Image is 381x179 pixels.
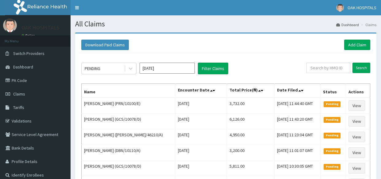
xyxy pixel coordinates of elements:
th: Actions [346,84,370,98]
span: OAK HOSPITALS [348,5,376,10]
td: 3,732.00 [227,98,275,114]
th: Total Price(₦) [227,84,275,98]
span: Dashboard [13,64,33,70]
span: Pending [324,117,341,123]
td: 6,126.00 [227,114,275,129]
td: [DATE] [175,145,227,161]
td: [DATE] [175,114,227,129]
span: Switch Providers [13,51,44,56]
a: View [348,163,365,173]
td: 3,200.00 [227,145,275,161]
div: PENDING [85,65,100,72]
span: Tariffs [13,105,24,110]
h1: All Claims [75,20,376,28]
td: [DATE] [175,98,227,114]
th: Name [82,84,175,98]
td: [DATE] [175,129,227,145]
td: [DATE] 11:01:07 GMT [275,145,321,161]
th: Date Filed [275,84,321,98]
td: [PERSON_NAME] ([PERSON_NAME]/46210/A) [82,129,175,145]
p: OAK HOSPITALS [21,25,60,30]
span: Pending [324,133,341,138]
td: [PERSON_NAME] (DBN/10110/A) [82,145,175,161]
a: Online [21,33,36,38]
a: View [348,132,365,142]
td: [DATE] 10:30:05 GMT [275,161,321,176]
td: 4,950.00 [227,129,275,145]
a: View [348,116,365,126]
input: Select Month and Year [140,63,195,74]
a: View [348,147,365,158]
button: Filter Claims [198,63,228,74]
a: Dashboard [336,22,359,27]
td: [DATE] 11:23:04 GMT [275,129,321,145]
span: Pending [324,101,341,107]
a: Add Claim [344,40,370,50]
td: [DATE] [175,161,227,176]
input: Search [352,63,370,73]
th: Status [321,84,346,98]
td: [DATE] 11:43:20 GMT [275,114,321,129]
span: Claims [13,91,25,97]
img: User Image [3,18,17,32]
li: Claims [360,22,376,27]
th: Encounter Date [175,84,227,98]
td: 5,811.00 [227,161,275,176]
a: View [348,100,365,111]
td: [DATE] 11:44:40 GMT [275,98,321,114]
button: Download Paid Claims [81,40,129,50]
span: Pending [324,148,341,154]
td: [PERSON_NAME] (GCS/10078/D) [82,114,175,129]
td: [PERSON_NAME] (GCS/10078/D) [82,161,175,176]
span: Pending [324,164,341,169]
img: User Image [336,4,344,12]
td: [PERSON_NAME] (PRN/10100/E) [82,98,175,114]
input: Search by HMO ID [306,63,350,73]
